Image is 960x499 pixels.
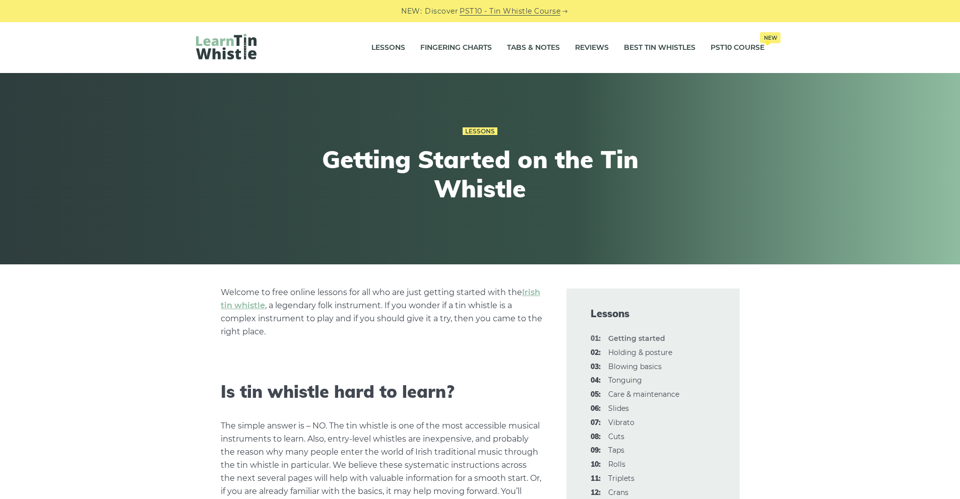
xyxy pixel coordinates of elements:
a: Fingering Charts [420,35,492,60]
span: 08: [591,431,601,443]
span: 09: [591,445,601,457]
a: 08:Cuts [608,432,624,441]
span: 01: [591,333,601,345]
span: 10: [591,459,601,471]
span: Lessons [591,307,716,321]
span: 12: [591,487,601,499]
span: 04: [591,375,601,387]
a: 12:Crans [608,488,628,497]
span: 07: [591,417,601,429]
a: 05:Care & maintenance [608,390,679,399]
a: 10:Rolls [608,460,625,469]
a: Lessons [463,127,497,135]
span: 03: [591,361,601,373]
a: Best Tin Whistles [624,35,695,60]
a: 09:Taps [608,446,624,455]
a: Tabs & Notes [507,35,560,60]
a: 03:Blowing basics [608,362,662,371]
a: 02:Holding & posture [608,348,672,357]
a: PST10 CourseNew [711,35,764,60]
strong: Getting started [608,334,665,343]
p: Welcome to free online lessons for all who are just getting started with the , a legendary folk i... [221,286,542,338]
a: 06:Slides [608,404,629,413]
span: 06: [591,403,601,415]
h1: Getting Started on the Tin Whistle [295,145,666,203]
a: Lessons [371,35,405,60]
a: 07:Vibrato [608,418,634,427]
span: New [760,32,781,43]
a: 04:Tonguing [608,376,642,385]
h2: Is tin whistle hard to learn? [221,382,542,402]
img: LearnTinWhistle.com [196,34,257,59]
a: 11:Triplets [608,474,634,483]
span: 02: [591,347,601,359]
span: 11: [591,473,601,485]
span: 05: [591,389,601,401]
a: Reviews [575,35,609,60]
